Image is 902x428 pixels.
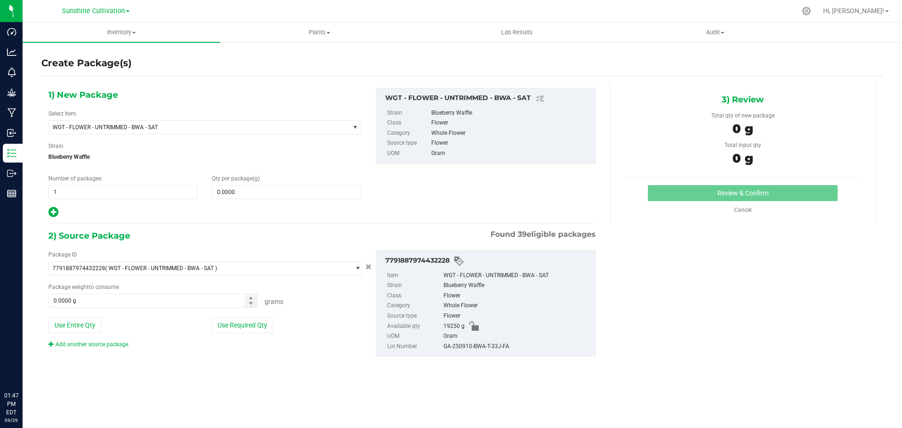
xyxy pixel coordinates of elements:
span: Blueberry Waffle [48,150,362,164]
span: 7791887974432228 [53,265,105,272]
span: Sunshine Cultivation [62,7,125,15]
div: Blueberry Waffle [443,280,591,291]
span: Hi, [PERSON_NAME]! [823,7,884,15]
label: Source type [387,311,442,321]
div: Whole Flower [443,301,591,311]
span: select [350,262,361,275]
div: WGT - FLOWER - UNTRIMMED - BWA - SAT [385,93,591,104]
div: Flower [431,118,590,128]
span: Package to consume [48,284,119,290]
span: select [350,121,361,134]
button: Use Entire Qty [48,317,101,333]
span: 0 g [732,151,753,166]
label: Lot Number [387,342,442,352]
h4: Create Package(s) [41,56,132,70]
label: UOM [387,331,442,342]
span: Plants [221,28,418,37]
span: Lab Results [489,28,545,37]
div: Gram [431,148,590,159]
div: Whole Flower [431,128,590,139]
a: Audit [616,23,814,42]
a: Plants [220,23,418,42]
inline-svg: Dashboard [7,27,16,37]
span: Increase value [245,294,257,301]
inline-svg: Grow [7,88,16,97]
span: 1) New Package [48,88,118,102]
div: GA-250910-BWA-T-33J-FA [443,342,591,352]
iframe: Resource center unread badge [28,351,39,363]
a: Add another source package [48,341,128,348]
span: 19250 g [443,321,465,332]
a: Inventory [23,23,220,42]
label: Item [387,271,442,281]
label: Select Item [48,109,76,118]
button: Cancel button [363,260,374,274]
inline-svg: Reports [7,189,16,198]
span: (g) [253,175,260,182]
div: Manage settings [801,7,812,16]
label: UOM [387,148,429,159]
button: Use Required Qty [211,317,273,333]
iframe: Resource center [9,353,38,381]
span: 39 [518,230,527,239]
span: weight [72,284,89,290]
span: 2) Source Package [48,229,130,243]
div: Blueberry Waffle [431,108,590,118]
span: Package ID [48,251,77,258]
span: Audit [617,28,814,37]
label: Source type [387,138,429,148]
div: Flower [431,138,590,148]
span: Decrease value [245,301,257,308]
a: Cancel [734,207,752,213]
span: Number of packages [48,175,101,182]
inline-svg: Analytics [7,47,16,57]
span: ( WGT - FLOWER - UNTRIMMED - BWA - SAT ) [105,265,217,272]
span: 0 g [732,121,753,136]
inline-svg: Inbound [7,128,16,138]
span: Qty per package [212,175,260,182]
label: Available qty [387,321,442,332]
label: Class [387,291,442,301]
div: WGT - FLOWER - UNTRIMMED - BWA - SAT [443,271,591,281]
label: Strain [387,108,429,118]
inline-svg: Manufacturing [7,108,16,117]
span: Grams [264,298,283,305]
span: Total input qty [724,142,761,148]
inline-svg: Inventory [7,148,16,158]
label: Category [387,128,429,139]
label: Strain [48,142,63,150]
inline-svg: Monitoring [7,68,16,77]
label: Category [387,301,442,311]
p: 01:47 PM EDT [4,391,18,417]
span: Total qty of new package [711,112,775,119]
div: Flower [443,311,591,321]
span: Add new output [48,211,58,218]
span: 3) Review [722,93,764,107]
label: Strain [387,280,442,291]
div: Gram [443,331,591,342]
p: 09/29 [4,417,18,424]
input: 0.0000 g [49,294,257,307]
input: 0.0000 [212,186,361,199]
a: Lab Results [418,23,616,42]
div: Flower [443,291,591,301]
div: 7791887974432228 [385,256,591,267]
label: Class [387,118,429,128]
span: Inventory [23,28,220,37]
input: 1 [49,186,197,199]
span: Found eligible packages [490,229,596,240]
inline-svg: Outbound [7,169,16,178]
span: WGT - FLOWER - UNTRIMMED - BWA - SAT [53,124,334,131]
button: Review & Confirm [648,185,838,201]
